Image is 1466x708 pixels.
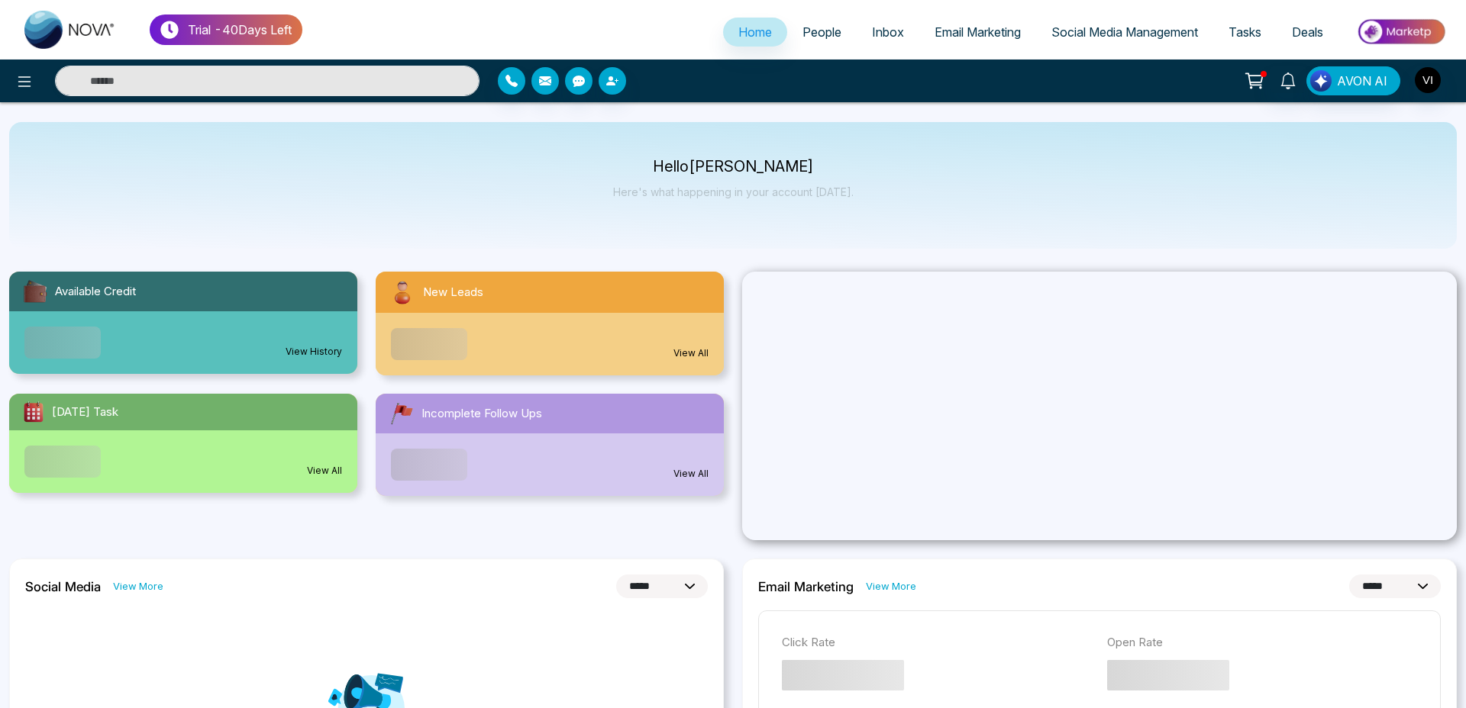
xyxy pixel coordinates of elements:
a: New LeadsView All [366,272,733,375]
img: newLeads.svg [388,278,417,307]
a: View All [673,346,709,360]
img: User Avatar [1415,67,1441,93]
span: Available Credit [55,283,136,301]
a: View More [866,579,916,594]
span: Home [738,24,772,40]
span: Social Media Management [1051,24,1198,40]
a: Inbox [857,18,919,47]
a: View More [113,579,163,594]
a: View All [673,467,709,481]
a: View History [286,345,342,359]
span: Inbox [872,24,904,40]
span: AVON AI [1337,72,1387,90]
a: People [787,18,857,47]
p: Hello [PERSON_NAME] [613,160,854,173]
img: Lead Flow [1310,70,1332,92]
p: Click Rate [782,634,1092,652]
img: Nova CRM Logo [24,11,116,49]
a: Incomplete Follow UpsView All [366,394,733,496]
img: availableCredit.svg [21,278,49,305]
a: View All [307,464,342,478]
img: Market-place.gif [1346,14,1457,49]
h2: Social Media [25,579,101,594]
a: Tasks [1213,18,1277,47]
span: Incomplete Follow Ups [421,405,542,423]
img: followUps.svg [388,400,415,427]
span: New Leads [423,284,483,301]
a: Social Media Management [1036,18,1213,47]
h2: Email Marketing [758,579,854,594]
span: Email Marketing [935,24,1021,40]
img: todayTask.svg [21,400,46,424]
button: AVON AI [1306,66,1400,95]
span: [DATE] Task [52,404,118,421]
a: Deals [1277,18,1338,47]
p: Open Rate [1107,634,1417,652]
span: People [802,24,841,40]
p: Here's what happening in your account [DATE]. [613,185,854,198]
a: Home [723,18,787,47]
a: Email Marketing [919,18,1036,47]
span: Tasks [1229,24,1261,40]
p: Trial - 40 Days Left [188,21,292,39]
span: Deals [1292,24,1323,40]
